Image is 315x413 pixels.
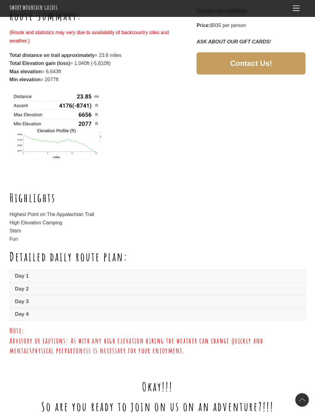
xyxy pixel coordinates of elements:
a: Menu [290,2,302,14]
strong: Total Elevation gain (loss) [10,61,70,66]
span: Day 2 [15,286,300,293]
span: (Route and statistics may very due to availability of backcountry sites and weather.) [10,30,169,43]
h1: Detailed daily route plan: [10,250,306,264]
h1: Okay!!! [10,380,306,394]
p: = 23.8 miles = 1,040ft (-5,610ft) = 6,643ft = 2077ft [10,52,187,84]
span: Note: [10,326,25,335]
em: ASK ABOUT OUR GIFT CARDS! [197,39,271,45]
a: Contact Us! [197,53,305,75]
span: Contact Us! [230,59,272,68]
h1: Route Summary: [10,9,187,23]
span: Advisory or cautions: As with any high elevation hiking the weather can change quickly and mental... [10,336,264,355]
strong: Max elevation [10,69,42,74]
a: Day 4 [10,308,305,321]
p: $935 per person [197,22,305,46]
strong: Price: [197,23,210,28]
span: Day 3 [15,298,300,306]
a: Day 3 [10,296,305,308]
span: Day 4 [15,311,300,318]
h1: Highlights [10,191,306,205]
span: Day 1 [15,273,300,280]
a: Day 1 [10,270,305,283]
p: Highest Point on The Appalachian Trail High Elevation Camping Stars Fun [10,211,306,243]
strong: Min elevation [10,77,41,82]
a: Smoky Mountain Guides [10,4,58,11]
strong: Total distance on trail approximately [10,53,95,58]
a: Day 2 [10,283,305,295]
